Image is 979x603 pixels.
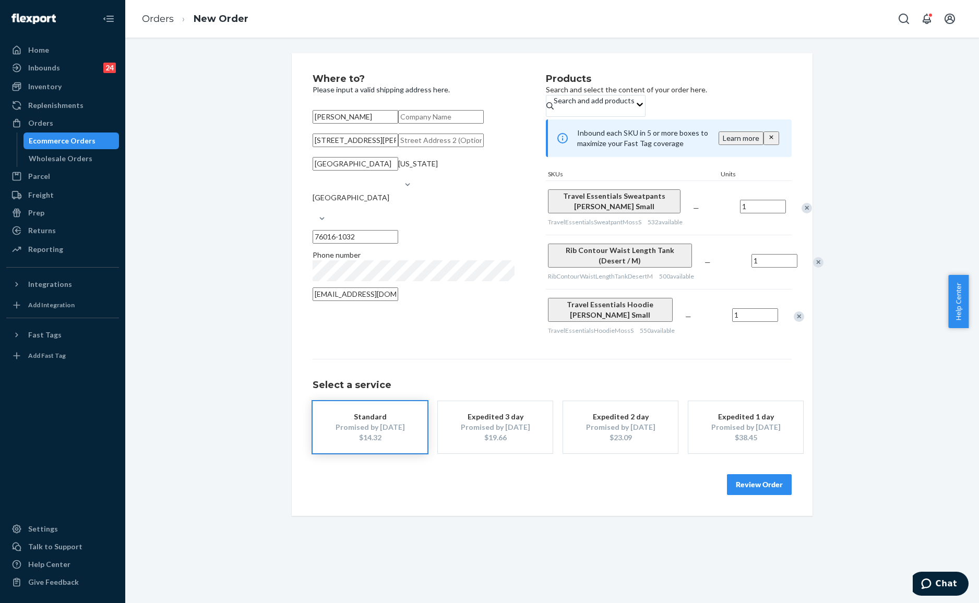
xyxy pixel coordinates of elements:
[763,131,779,145] button: close
[659,272,694,280] span: 500 available
[6,297,119,313] a: Add Integration
[751,254,797,268] input: Quantity
[142,13,174,25] a: Orders
[813,257,823,268] div: Remove Item
[28,577,79,587] div: Give Feedback
[313,250,361,259] span: Phone number
[28,279,72,290] div: Integrations
[648,218,683,226] span: 532 available
[328,422,412,432] div: Promised by [DATE]
[28,63,60,73] div: Inbounds
[328,432,412,443] div: $14.32
[11,14,56,24] img: Flexport logo
[688,401,803,453] button: Expedited 1 dayPromised by [DATE]$38.45
[6,204,119,221] a: Prep
[548,218,641,226] span: TravelEssentialsSweatpantMossS
[548,272,653,280] span: RibContourWaistLengthTankDesertM
[398,134,484,147] input: Street Address 2 (Optional)
[6,78,119,95] a: Inventory
[28,559,70,570] div: Help Center
[313,230,398,244] input: ZIP Code
[6,187,119,203] a: Freight
[453,432,537,443] div: $19.66
[453,412,537,422] div: Expedited 3 day
[740,200,786,213] input: Quantity
[313,157,398,171] input: City
[28,351,66,360] div: Add Fast Tag
[6,42,119,58] a: Home
[546,85,792,95] p: Search and select the content of your order here.
[313,85,515,95] p: Please input a valid shipping address here.
[98,8,119,29] button: Close Navigation
[398,159,438,169] div: [US_STATE]
[28,225,56,236] div: Returns
[685,312,691,321] span: —
[28,118,53,128] div: Orders
[398,169,399,179] input: [US_STATE]
[29,136,95,146] div: Ecommerce Orders
[719,131,763,145] button: Learn more
[579,412,662,422] div: Expedited 2 day
[6,347,119,364] a: Add Fast Tag
[6,556,119,573] a: Help Center
[28,208,44,218] div: Prep
[28,100,83,111] div: Replenishments
[313,110,398,124] input: First & Last Name
[313,287,398,301] input: Email (Only Required for International)
[28,524,58,534] div: Settings
[719,170,766,180] div: Units
[28,45,49,55] div: Home
[28,244,63,255] div: Reporting
[28,81,62,92] div: Inventory
[913,572,969,598] iframe: Opens a widget where you can chat to one of our agents
[693,203,699,212] span: —
[893,8,914,29] button: Open Search Box
[794,311,804,322] div: Remove Item
[548,327,634,334] span: TravelEssentialsHoodieMossS
[6,538,119,555] button: Talk to Support
[6,222,119,239] a: Returns
[313,192,389,203] div: [GEOGRAPHIC_DATA]
[6,327,119,343] button: Fast Tags
[29,153,92,164] div: Wholesale Orders
[704,422,787,432] div: Promised by [DATE]
[563,191,665,211] span: Travel Essentials Sweatpants [PERSON_NAME] Small
[23,150,120,167] a: Wholesale Orders
[438,401,553,453] button: Expedited 3 dayPromised by [DATE]$19.66
[939,8,960,29] button: Open account menu
[566,246,674,265] span: Rib Contour Waist Length Tank (Desert / M)
[313,401,427,453] button: StandardPromised by [DATE]$14.32
[28,541,82,552] div: Talk to Support
[28,171,50,182] div: Parcel
[28,330,62,340] div: Fast Tags
[313,380,792,391] h1: Select a service
[704,432,787,443] div: $38.45
[453,422,537,432] div: Promised by [DATE]
[548,244,692,268] button: Rib Contour Waist Length Tank (Desert / M)
[28,190,54,200] div: Freight
[727,474,792,495] button: Review Order
[134,4,257,34] ol: breadcrumbs
[704,412,787,422] div: Expedited 1 day
[103,63,116,73] div: 24
[313,74,515,85] h2: Where to?
[802,203,812,213] div: Remove Item
[916,8,937,29] button: Open notifications
[640,327,675,334] span: 550 available
[23,132,120,149] a: Ecommerce Orders
[194,13,248,25] a: New Order
[948,275,969,328] button: Help Center
[6,521,119,537] a: Settings
[554,106,555,116] input: Search and add products
[563,401,678,453] button: Expedited 2 dayPromised by [DATE]$23.09
[705,258,711,267] span: —
[546,170,719,180] div: SKUs
[6,97,119,114] a: Replenishments
[6,574,119,590] button: Give Feedback
[328,412,412,422] div: Standard
[6,276,119,293] button: Integrations
[548,298,673,322] button: Travel Essentials Hoodie [PERSON_NAME] Small
[313,203,314,213] input: [GEOGRAPHIC_DATA]
[6,115,119,131] a: Orders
